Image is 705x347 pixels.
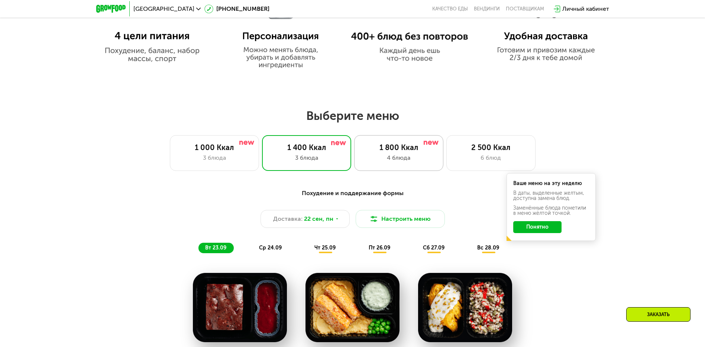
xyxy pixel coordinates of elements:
span: вт 23.09 [205,245,226,251]
span: вс 28.09 [477,245,499,251]
div: 1 000 Ккал [178,143,251,152]
a: [PHONE_NUMBER] [204,4,269,13]
div: 4 блюда [362,153,436,162]
button: Настроить меню [356,210,445,228]
div: 1 800 Ккал [362,143,436,152]
div: Заменённые блюда пометили в меню жёлтой точкой. [513,206,589,216]
div: Личный кабинет [562,4,609,13]
h2: Выберите меню [24,108,681,123]
a: Качество еды [432,6,468,12]
div: поставщикам [506,6,544,12]
a: Вендинги [474,6,500,12]
span: пт 26.09 [369,245,390,251]
div: Похудение и поддержание формы [133,189,573,198]
span: чт 25.09 [314,245,336,251]
div: 3 блюда [178,153,251,162]
div: В даты, выделенные желтым, доступна замена блюд. [513,191,589,201]
button: Понятно [513,221,562,233]
span: Доставка: [273,214,303,223]
div: Ваше меню на эту неделю [513,181,589,186]
span: [GEOGRAPHIC_DATA] [133,6,194,12]
span: ср 24.09 [259,245,282,251]
div: Заказать [626,307,691,322]
span: 22 сен, пн [304,214,333,223]
span: сб 27.09 [423,245,444,251]
div: 6 блюд [454,153,528,162]
div: 3 блюда [270,153,343,162]
div: 1 400 Ккал [270,143,343,152]
div: 2 500 Ккал [454,143,528,152]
